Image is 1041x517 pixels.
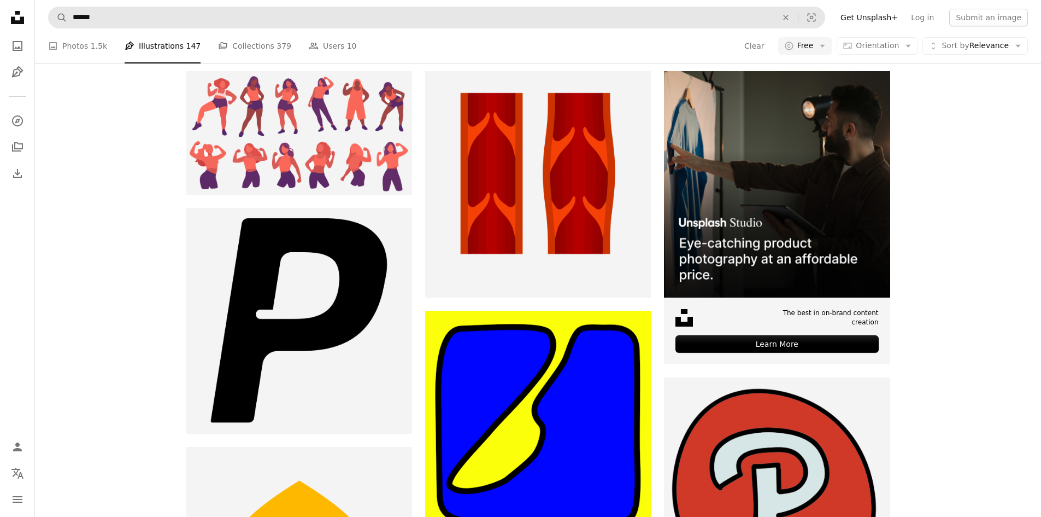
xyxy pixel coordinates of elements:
span: The best in on-brand content creation [754,309,878,327]
span: 379 [277,40,291,52]
div: Learn More [675,335,878,353]
button: Orientation [837,37,918,55]
a: Photos [7,35,28,57]
span: Sort by [942,41,969,50]
button: Submit an image [949,9,1028,26]
a: Users 10 [309,28,357,63]
img: file-1631678316303-ed18b8b5cb9cimage [675,309,693,327]
a: Women are shown exercising and dancing in various poses. [186,128,412,138]
a: A blue shape inside a yellow background. [425,419,651,428]
a: Collections 379 [218,28,291,63]
button: Menu [7,489,28,510]
a: Log in / Sign up [7,436,28,458]
span: Relevance [942,40,1009,51]
img: Veins with valves that prevent backflow of blood. [425,71,651,297]
a: Log in [904,9,940,26]
a: Download History [7,162,28,184]
button: Clear [774,7,798,28]
a: Veins with valves that prevent backflow of blood. [425,179,651,189]
button: Free [778,37,833,55]
a: A red circle with the letter p in it [664,485,890,495]
a: Collections [7,136,28,158]
span: 10 [347,40,357,52]
img: file-1715714098234-25b8b4e9d8faimage [664,71,890,297]
button: Visual search [798,7,825,28]
a: A black and white image of a letter p [186,316,412,326]
span: 1.5k [91,40,107,52]
a: Home — Unsplash [7,7,28,31]
button: Clear [744,37,765,55]
span: Orientation [856,41,899,50]
a: Photos 1.5k [48,28,107,63]
span: Free [797,40,814,51]
form: Find visuals sitewide [48,7,825,28]
button: Sort byRelevance [922,37,1028,55]
a: Explore [7,110,28,132]
img: A black and white image of a letter p [186,208,412,434]
img: Women are shown exercising and dancing in various poses. [186,71,412,195]
button: Search Unsplash [49,7,67,28]
a: Illustrations [7,61,28,83]
a: Get Unsplash+ [834,9,904,26]
a: The best in on-brand content creationLearn More [664,71,890,364]
button: Language [7,462,28,484]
